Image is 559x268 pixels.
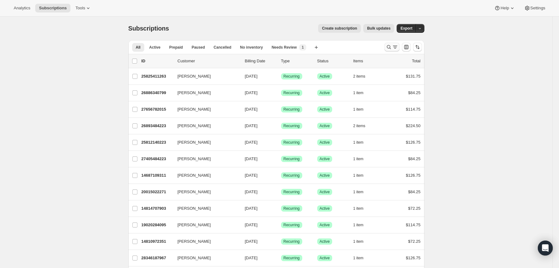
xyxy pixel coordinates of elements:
[353,206,364,211] span: 1 item
[174,170,236,180] button: [PERSON_NAME]
[284,239,300,244] span: Recurring
[353,90,364,95] span: 1 item
[141,89,421,97] div: 26886340799[PERSON_NAME][DATE]SuccessRecurringSuccessActive1 item$84.25
[178,58,240,64] p: Customer
[406,223,421,227] span: $114.75
[367,26,390,31] span: Bulk updates
[245,256,258,260] span: [DATE]
[284,256,300,261] span: Recurring
[284,206,300,211] span: Recurring
[141,139,173,146] p: 25812140223
[169,45,183,50] span: Prepaid
[400,26,412,31] span: Export
[353,256,364,261] span: 1 item
[500,6,509,11] span: Help
[178,123,211,129] span: [PERSON_NAME]
[75,6,85,11] span: Tools
[353,171,370,180] button: 1 item
[284,74,300,79] span: Recurring
[174,187,236,197] button: [PERSON_NAME]
[141,73,173,79] p: 25825411263
[406,173,421,178] span: $126.75
[320,140,330,145] span: Active
[174,203,236,213] button: [PERSON_NAME]
[272,45,297,50] span: Needs Review
[174,121,236,131] button: [PERSON_NAME]
[178,222,211,228] span: [PERSON_NAME]
[174,154,236,164] button: [PERSON_NAME]
[245,58,276,64] p: Billing Date
[408,206,421,211] span: $72.25
[178,172,211,179] span: [PERSON_NAME]
[353,239,364,244] span: 1 item
[408,90,421,95] span: $84.25
[149,45,160,50] span: Active
[174,137,236,147] button: [PERSON_NAME]
[72,4,95,12] button: Tools
[520,4,549,12] button: Settings
[178,205,211,212] span: [PERSON_NAME]
[245,123,258,128] span: [DATE]
[178,189,211,195] span: [PERSON_NAME]
[284,223,300,227] span: Recurring
[318,24,361,33] button: Create subscription
[141,255,173,261] p: 28346187967
[320,223,330,227] span: Active
[128,25,169,32] span: Subscriptions
[245,223,258,227] span: [DATE]
[141,155,421,163] div: 27405484223[PERSON_NAME][DATE]SuccessRecurringSuccessActive1 item$84.25
[174,220,236,230] button: [PERSON_NAME]
[320,74,330,79] span: Active
[141,221,421,229] div: 19020284095[PERSON_NAME][DATE]SuccessRecurringSuccessActive1 item$114.75
[320,123,330,128] span: Active
[141,90,173,96] p: 26886340799
[317,58,348,64] p: Status
[141,189,173,195] p: 20015022271
[284,189,300,194] span: Recurring
[408,189,421,194] span: $84.25
[353,107,364,112] span: 1 item
[284,140,300,145] span: Recurring
[413,43,422,51] button: Sort the results
[320,239,330,244] span: Active
[214,45,232,50] span: Cancelled
[353,89,370,97] button: 1 item
[284,156,300,161] span: Recurring
[353,237,370,246] button: 1 item
[178,156,211,162] span: [PERSON_NAME]
[35,4,70,12] button: Subscriptions
[284,173,300,178] span: Recurring
[14,6,30,11] span: Analytics
[141,238,173,245] p: 14810972351
[141,156,173,162] p: 27405484223
[353,72,372,81] button: 2 items
[353,189,364,194] span: 1 item
[320,173,330,178] span: Active
[353,138,370,147] button: 1 item
[240,45,263,50] span: No inventory
[406,256,421,260] span: $126.75
[174,104,236,114] button: [PERSON_NAME]
[538,241,553,256] div: Open Intercom Messenger
[245,189,258,194] span: [DATE]
[178,255,211,261] span: [PERSON_NAME]
[141,204,421,213] div: 14814707903[PERSON_NAME][DATE]SuccessRecurringSuccessActive1 item$72.25
[174,237,236,246] button: [PERSON_NAME]
[322,26,357,31] span: Create subscription
[353,223,364,227] span: 1 item
[353,123,365,128] span: 2 items
[302,45,304,50] span: 1
[141,188,421,196] div: 20015022271[PERSON_NAME][DATE]SuccessRecurringSuccessActive1 item$84.25
[320,107,330,112] span: Active
[406,123,421,128] span: $224.50
[353,254,370,262] button: 1 item
[353,173,364,178] span: 1 item
[141,237,421,246] div: 14810972351[PERSON_NAME][DATE]SuccessRecurringSuccessActive1 item$72.25
[245,107,258,112] span: [DATE]
[320,90,330,95] span: Active
[320,156,330,161] span: Active
[245,90,258,95] span: [DATE]
[245,140,258,145] span: [DATE]
[136,45,141,50] span: All
[353,221,370,229] button: 1 item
